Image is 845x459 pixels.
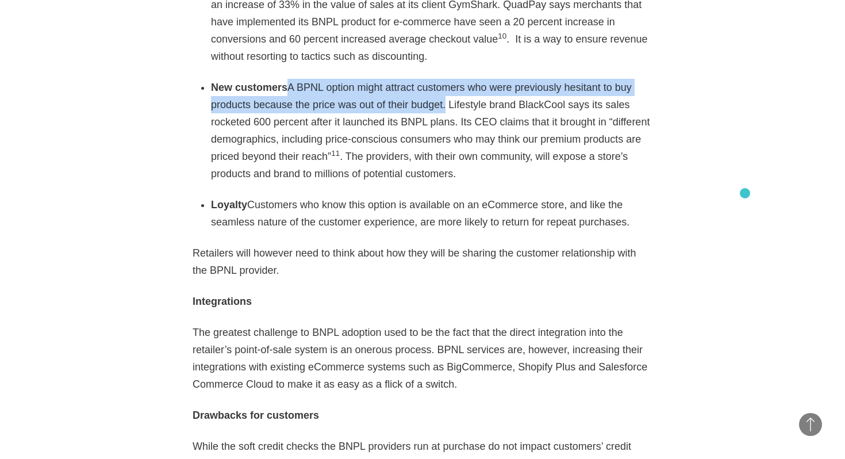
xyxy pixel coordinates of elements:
[193,244,652,279] p: Retailers will however need to think about how they will be sharing the customer relationship wit...
[211,82,287,93] strong: New customers
[799,413,822,436] button: Back to Top
[331,149,340,158] sup: 11
[211,79,652,182] li: A BPNL option might attract customers who were previously hesitant to buy products because the pr...
[211,199,247,211] strong: Loyalty
[193,410,319,421] strong: Drawbacks for customers
[498,32,506,40] sup: 10
[193,324,652,393] p: The greatest challenge to BNPL adoption used to be the fact that the direct integration into the ...
[211,196,652,231] li: Customers who know this option is available on an eCommerce store, and like the seamless nature o...
[193,296,252,307] strong: Integrations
